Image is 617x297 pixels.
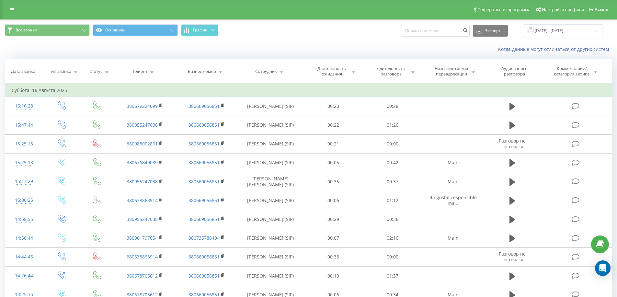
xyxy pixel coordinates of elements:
[127,178,158,185] a: 380955247038
[304,247,363,266] td: 00:33
[133,69,147,74] div: Клиент
[127,103,158,109] a: 380679224099
[5,84,612,97] td: Суббота, 16 Августа 2025
[477,7,531,12] span: Реферальная программа
[189,216,220,222] a: 380669056851
[374,66,408,77] div: Длительность разговора
[12,194,37,207] div: 15:00:25
[188,69,216,74] div: Бизнес номер
[473,25,508,37] button: Экспорт
[127,273,158,279] a: 380678705612
[422,229,484,247] td: Main
[493,66,535,77] div: Аудиозапись разговора
[542,7,584,12] span: Настройки профиля
[363,116,422,134] td: 01:26
[363,191,422,210] td: 01:12
[12,269,37,282] div: 14:26:44
[237,97,304,116] td: [PERSON_NAME] (SIP)
[193,28,207,32] span: График
[363,153,422,172] td: 00:42
[237,134,304,153] td: [PERSON_NAME] (SIP)
[12,138,37,150] div: 15:25:15
[434,66,469,77] div: Название схемы переадресации
[189,122,220,128] a: 380669056851
[304,191,363,210] td: 00:06
[304,210,363,229] td: 00:29
[314,66,349,77] div: Длительность ожидания
[181,24,218,36] button: График
[127,197,158,203] a: 380638863914
[189,254,220,260] a: 380669056851
[11,69,35,74] div: Дата звонка
[304,172,363,191] td: 00:35
[304,267,363,285] td: 00:10
[304,229,363,247] td: 00:07
[189,178,220,185] a: 380669056851
[237,267,304,285] td: [PERSON_NAME] (SIP)
[363,267,422,285] td: 01:37
[237,247,304,266] td: [PERSON_NAME] (SIP)
[255,69,277,74] div: Сотрудник
[363,97,422,116] td: 00:28
[304,116,363,134] td: 00:22
[401,25,470,37] input: Поиск по номеру
[304,97,363,116] td: 00:20
[553,66,591,77] div: Комментарий/категория звонка
[363,247,422,266] td: 00:00
[422,172,484,191] td: Main
[363,134,422,153] td: 00:00
[499,138,526,150] span: Разговор не состоялся
[89,69,102,74] div: Статус
[127,141,158,147] a: 380988002861
[12,156,37,169] div: 15:25:13
[499,251,526,263] span: Разговор не состоялся
[93,24,178,36] button: Основной
[237,172,304,191] td: [PERSON_NAME] [PERSON_NAME] (SIP)
[127,254,158,260] a: 380638863914
[595,7,608,12] span: Выход
[5,24,90,36] button: Все звонки
[498,46,612,52] a: Когда данные могут отличаться от других систем
[237,191,304,210] td: [PERSON_NAME] (SIP)
[304,153,363,172] td: 00:05
[127,159,158,166] a: 380676849089
[237,116,304,134] td: [PERSON_NAME] (SIP)
[12,232,37,245] div: 14:50:44
[237,229,304,247] td: [PERSON_NAME] (SIP)
[189,141,220,147] a: 380669056851
[189,273,220,279] a: 380669056851
[127,235,158,241] a: 380961797654
[304,134,363,153] td: 00:21
[12,100,37,112] div: 16:16:28
[189,235,220,241] a: 380735788494
[363,229,422,247] td: 02:16
[127,122,158,128] a: 380955247038
[595,260,611,276] div: Open Intercom Messenger
[12,175,37,188] div: 15:13:29
[189,197,220,203] a: 380669056851
[12,119,37,131] div: 15:47:44
[12,213,37,226] div: 14:58:55
[429,194,477,206] span: Ringostat responsible ma...
[422,153,484,172] td: Main
[237,210,304,229] td: [PERSON_NAME] (SIP)
[49,69,71,74] div: Тип звонка
[127,216,158,222] a: 380955247038
[12,251,37,263] div: 14:44:45
[189,103,220,109] a: 380669056851
[363,172,422,191] td: 00:37
[189,159,220,166] a: 380669056851
[237,153,304,172] td: [PERSON_NAME] (SIP)
[16,28,37,33] span: Все звонки
[363,210,422,229] td: 00:36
